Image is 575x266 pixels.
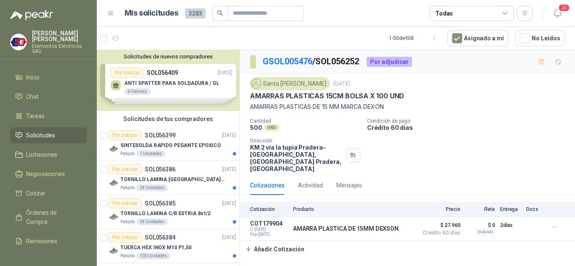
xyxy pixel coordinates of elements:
a: Cotizar [10,185,87,201]
p: AMARRA PLASTICA DE 15MM DEXSON [293,225,399,232]
a: Licitaciones [10,147,87,163]
a: Negociaciones [10,166,87,182]
button: No Leídos [515,30,565,46]
p: SINTESOLDA RAPIDO PEGANTE EPOXICO [120,142,221,150]
p: Patojito [120,253,135,259]
a: GSOL005476 [263,56,312,66]
p: Producto [293,206,413,212]
p: TORNILLO LAMINA C/R ESTRIA 8x1/2 [120,210,210,218]
div: 1 Unidades [136,150,165,157]
div: Cotizaciones [250,181,285,190]
p: Patojito [120,184,135,191]
span: Solicitudes [26,131,55,140]
div: 24 Unidades [136,184,168,191]
p: [DATE] [222,166,236,174]
span: Exp: [DATE] [250,232,288,237]
a: Por cotizarSOL056385[DATE] Company LogoTORNILLO LAMINA C/R ESTRIA 8x1/2Patojito24 Unidades [97,195,240,229]
div: Actividad [298,181,323,190]
p: [DATE] [222,200,236,208]
span: C: [DATE] [250,227,288,232]
div: Por adjudicar [367,57,412,67]
p: TORNILLO LAMINA [GEOGRAPHIC_DATA] 8x3/4 [120,176,225,184]
h1: Mis solicitudes [125,7,178,19]
button: Asignado a mi [447,30,508,46]
span: Tareas [26,111,45,121]
a: Por cotizarSOL056386[DATE] Company LogoTORNILLO LAMINA [GEOGRAPHIC_DATA] 8x3/4Patojito24 Unidades [97,161,240,195]
p: AMARRAS PLASTICAS 15CM BOLSA X 100 UND [250,92,404,100]
p: SOL056399 [145,132,176,138]
p: $ 0 [466,220,495,230]
span: Chat [26,92,39,101]
a: Tareas [10,108,87,124]
p: 2 días [500,220,521,230]
p: [DATE] [222,234,236,242]
img: Company Logo [109,212,119,222]
div: Por cotizar [109,164,141,174]
p: KM 2 vía la tupia Pradera-[GEOGRAPHIC_DATA], [GEOGRAPHIC_DATA] Pradera , [GEOGRAPHIC_DATA] [250,144,343,172]
div: Por cotizar [109,232,141,242]
span: Crédito 60 días [418,230,461,235]
img: Company Logo [11,34,27,50]
button: Solicitudes de nuevos compradores [100,53,236,60]
p: AMARRAS PLASTICAS DE 15 MM MARCA DEXON [250,102,565,111]
p: SOL056385 [145,200,176,206]
span: $ 27.965 [418,220,461,230]
div: Santa [PERSON_NAME] [250,77,330,90]
p: Patojito [120,150,135,157]
button: 20 [550,6,565,21]
p: Docs [526,206,543,212]
p: Cotización [250,206,288,212]
p: Dirección [250,138,343,144]
span: Cotizar [26,189,45,198]
a: Chat [10,89,87,105]
span: Órdenes de Compra [26,208,79,226]
p: / SOL056252 [263,55,360,68]
span: Inicio [26,73,40,82]
a: Solicitudes [10,127,87,143]
p: [DATE] [333,80,350,88]
img: Logo peakr [10,10,53,20]
img: Company Logo [252,79,261,88]
img: Company Logo [109,144,119,154]
div: Solicitudes de tus compradores [97,111,240,127]
span: Licitaciones [26,150,57,159]
div: Mensajes [336,181,362,190]
a: Órdenes de Compra [10,205,87,230]
span: 3283 [185,8,205,18]
p: COT179904 [250,220,288,227]
div: 100 Unidades [136,253,170,259]
div: Por cotizar [109,198,141,208]
img: Company Logo [109,246,119,256]
div: UND [264,124,280,131]
p: SOL056386 [145,166,176,172]
div: Todas [435,9,453,18]
a: Remisiones [10,233,87,249]
span: Remisiones [26,237,57,246]
span: search [217,10,223,16]
p: TUERCA HEX INOX M10 P1,50 [120,244,192,252]
p: Flete [466,206,495,212]
button: Añadir Cotización [240,241,309,258]
p: Elementos Eléctricos SAS [32,44,87,54]
div: Solicitudes de nuevos compradoresPor cotizarSOL056409[DATE] ANTI SPATTER PARA SOLDADURA / GL6 Gal... [97,50,240,111]
div: Incluido [475,229,495,235]
img: Company Logo [109,178,119,188]
a: Inicio [10,69,87,85]
p: Cantidad [250,118,360,124]
span: Negociaciones [26,169,65,179]
p: Crédito 60 días [367,124,572,131]
p: Patojito [120,219,135,225]
p: Entrega [500,206,521,212]
p: Condición de pago [367,118,572,124]
p: [DATE] [222,132,236,140]
p: [PERSON_NAME] [PERSON_NAME] [32,30,87,42]
p: Precio [418,206,461,212]
div: 24 Unidades [136,219,168,225]
span: 20 [558,4,570,12]
div: 1 - 50 de 908 [389,32,441,45]
p: 500 [250,124,262,131]
a: Por cotizarSOL056384[DATE] Company LogoTUERCA HEX INOX M10 P1,50Patojito100 Unidades [97,229,240,263]
div: Por cotizar [109,130,141,140]
a: Por cotizarSOL056399[DATE] Company LogoSINTESOLDA RAPIDO PEGANTE EPOXICOPatojito1 Unidades [97,127,240,161]
p: SOL056384 [145,234,176,240]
